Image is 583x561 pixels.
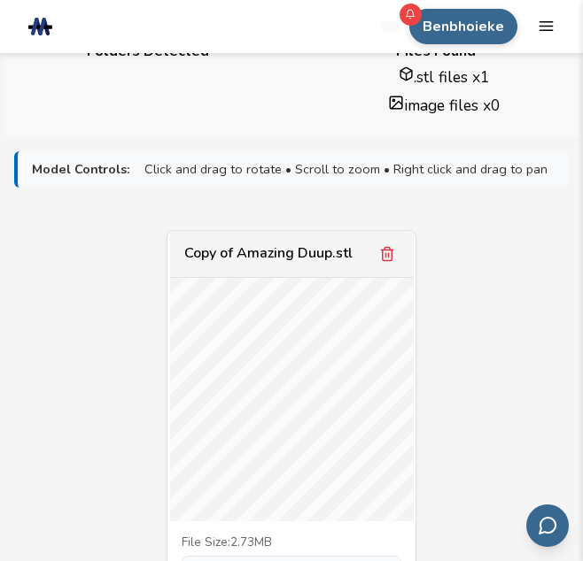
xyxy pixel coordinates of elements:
h4: Files Found [306,43,565,59]
button: Send feedback via email [526,504,569,547]
li: .stl files x 1 [323,66,565,88]
h4: Folders Detected [18,43,277,59]
button: mobile navigation menu [538,18,555,35]
strong: Model Controls: [32,162,130,177]
div: Copy of Amazing Duup.stl [184,245,353,261]
span: Click and drag to rotate • Scroll to zoom • Right click and drag to pan [144,162,548,177]
button: Remove model [375,242,400,266]
button: Benbhoieke [409,9,517,44]
li: image files x 0 [323,95,565,116]
div: File Size: 2.73MB [182,535,401,549]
